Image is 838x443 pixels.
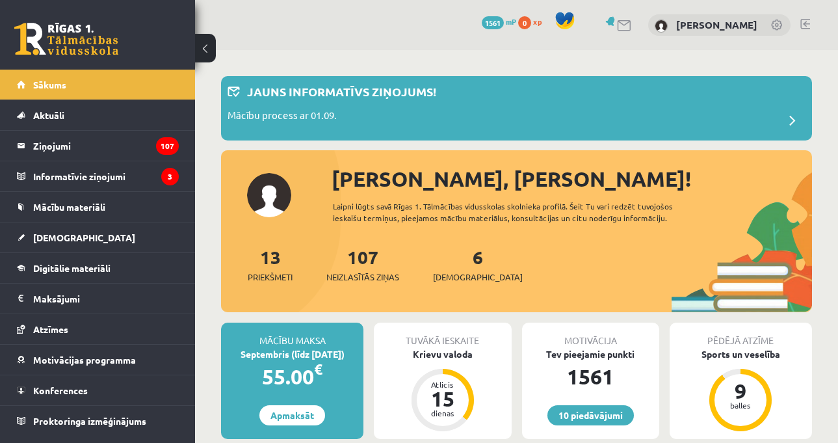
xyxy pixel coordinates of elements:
span: € [314,360,322,379]
div: Septembris (līdz [DATE]) [221,347,363,361]
div: Motivācija [522,323,659,347]
legend: Informatīvie ziņojumi [33,161,179,191]
a: 13Priekšmeti [248,245,293,284]
span: Proktoringa izmēģinājums [33,415,146,427]
span: [DEMOGRAPHIC_DATA] [433,271,523,284]
div: 1561 [522,361,659,392]
div: Atlicis [423,381,462,388]
a: [PERSON_NAME] [676,18,757,31]
div: Mācību maksa [221,323,363,347]
a: Atzīmes [17,314,179,344]
a: Sports un veselība 9 balles [670,347,812,433]
div: 55.00 [221,361,363,392]
a: 1561 mP [482,16,516,27]
span: 1561 [482,16,504,29]
span: Priekšmeti [248,271,293,284]
a: Informatīvie ziņojumi3 [17,161,179,191]
a: 6[DEMOGRAPHIC_DATA] [433,245,523,284]
span: Mācību materiāli [33,201,105,213]
p: Jauns informatīvs ziņojums! [247,83,436,100]
span: Atzīmes [33,323,68,335]
a: 10 piedāvājumi [547,405,634,425]
a: Proktoringa izmēģinājums [17,406,179,436]
a: Rīgas 1. Tālmācības vidusskola [14,23,118,55]
a: Konferences [17,375,179,405]
a: Ziņojumi107 [17,131,179,161]
div: Tuvākā ieskaite [374,323,511,347]
span: Digitālie materiāli [33,262,111,274]
p: Mācību process ar 01.09. [228,108,337,126]
span: Aktuāli [33,109,64,121]
a: Maksājumi [17,284,179,314]
div: 9 [721,381,760,401]
a: Digitālie materiāli [17,253,179,283]
a: Motivācijas programma [17,345,179,375]
span: Motivācijas programma [33,354,136,366]
a: 0 xp [518,16,548,27]
div: [PERSON_NAME], [PERSON_NAME]! [332,163,812,195]
div: Laipni lūgts savā Rīgas 1. Tālmācības vidusskolas skolnieka profilā. Šeit Tu vari redzēt tuvojošo... [333,200,687,224]
a: Sākums [17,70,179,100]
a: Aktuāli [17,100,179,130]
span: [DEMOGRAPHIC_DATA] [33,232,135,243]
legend: Ziņojumi [33,131,179,161]
a: Mācību materiāli [17,192,179,222]
a: [DEMOGRAPHIC_DATA] [17,222,179,252]
div: Pēdējā atzīme [670,323,812,347]
div: Krievu valoda [374,347,511,361]
span: mP [506,16,516,27]
div: Sports un veselība [670,347,812,361]
div: balles [721,401,760,409]
a: Apmaksāt [259,405,325,425]
i: 3 [161,168,179,185]
span: 0 [518,16,531,29]
legend: Maksājumi [33,284,179,314]
a: 107Neizlasītās ziņas [326,245,399,284]
a: Krievu valoda Atlicis 15 dienas [374,347,511,433]
div: dienas [423,409,462,417]
span: Neizlasītās ziņas [326,271,399,284]
span: xp [533,16,542,27]
i: 107 [156,137,179,155]
img: Viktorija Tokareva [655,20,668,33]
div: 15 [423,388,462,409]
span: Konferences [33,384,88,396]
div: Tev pieejamie punkti [522,347,659,361]
span: Sākums [33,79,66,90]
a: Jauns informatīvs ziņojums! Mācību process ar 01.09. [228,83,805,134]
